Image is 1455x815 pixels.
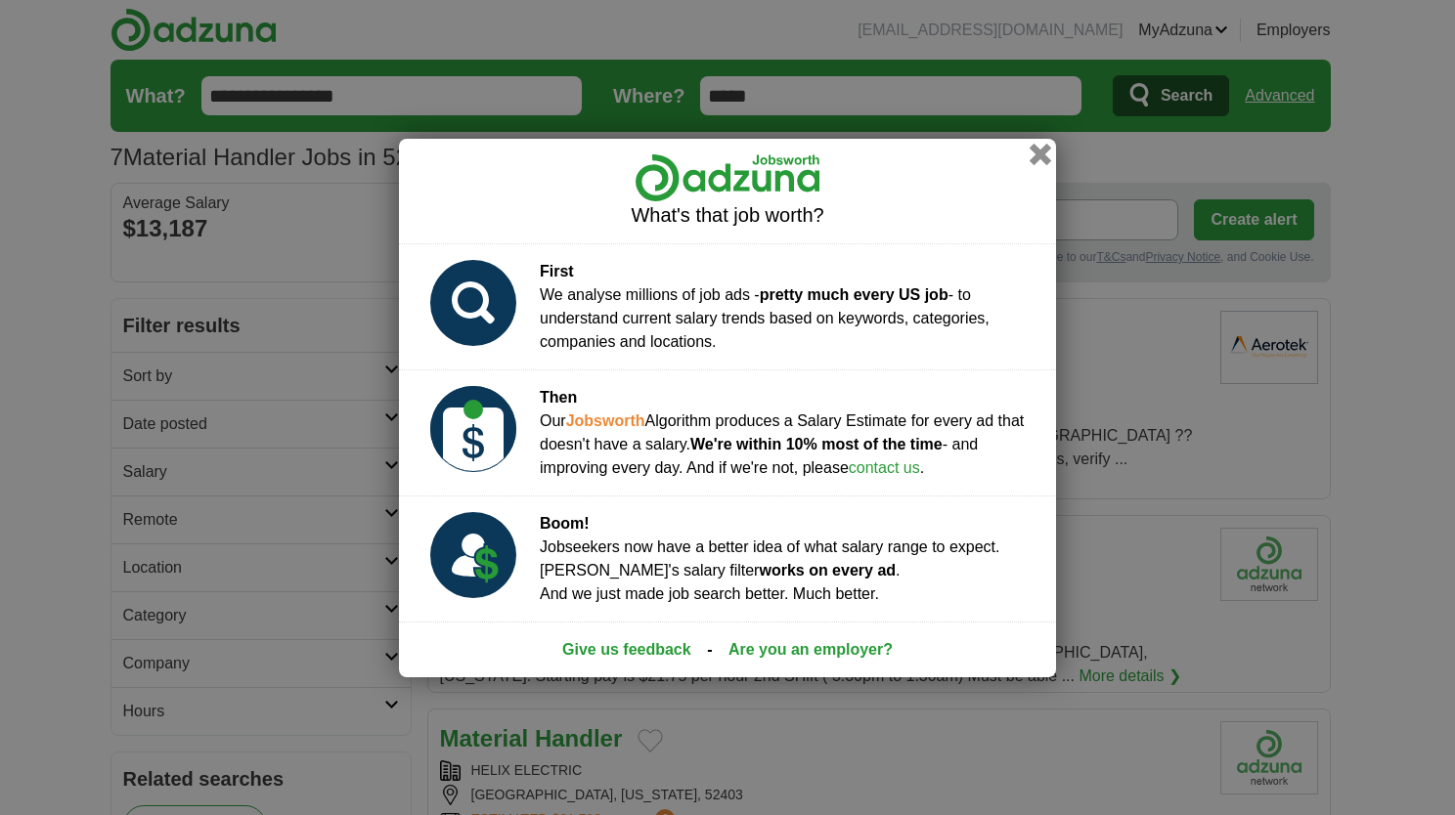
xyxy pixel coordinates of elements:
[849,459,920,476] a: contact us
[540,515,590,532] strong: Boom!
[566,412,645,429] strong: Jobsworth
[760,286,948,303] strong: pretty much every US job
[707,638,712,662] span: -
[540,512,1000,606] div: Jobseekers now have a better idea of what salary range to expect. [PERSON_NAME]'s salary filter ....
[540,386,1040,480] div: Our Algorithm produces a Salary Estimate for every ad that doesn't have a salary. - and improving...
[690,436,943,452] strong: We're within 10% most of the time
[562,638,691,662] a: Give us feedback
[415,203,1040,228] h2: What's that job worth?
[540,389,577,406] strong: Then
[430,260,516,346] img: salary_prediction_1.svg
[540,260,1040,354] div: We analyse millions of job ads - - to understand current salary trends based on keywords, categor...
[430,512,516,598] img: salary_prediction_3_USD.svg
[430,386,516,472] img: salary_prediction_2_USD.svg
[759,562,896,579] strong: works on every ad
[728,638,893,662] a: Are you an employer?
[540,263,574,279] strong: First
